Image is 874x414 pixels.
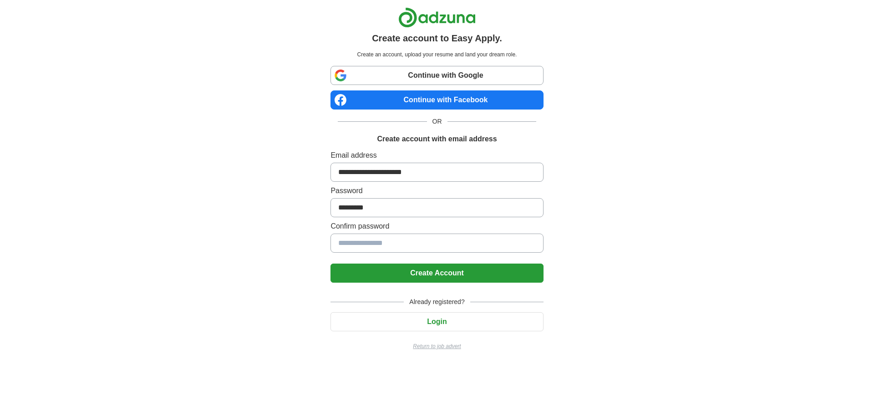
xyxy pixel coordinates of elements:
[330,318,543,325] a: Login
[398,7,476,28] img: Adzuna logo
[332,50,541,59] p: Create an account, upload your resume and land your dream role.
[372,31,502,45] h1: Create account to Easy Apply.
[330,150,543,161] label: Email address
[330,264,543,283] button: Create Account
[330,312,543,331] button: Login
[377,134,497,145] h1: Create account with email address
[404,297,470,307] span: Already registered?
[330,221,543,232] label: Confirm password
[427,117,447,126] span: OR
[330,342,543,350] a: Return to job advert
[330,185,543,196] label: Password
[330,90,543,110] a: Continue with Facebook
[330,66,543,85] a: Continue with Google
